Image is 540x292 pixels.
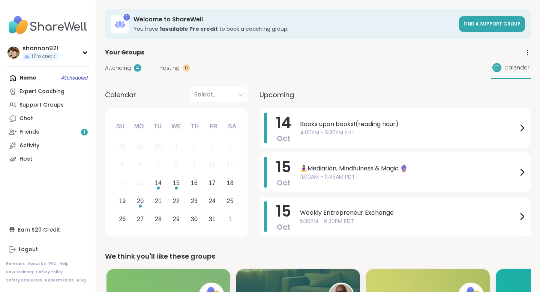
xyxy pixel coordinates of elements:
[300,129,517,137] span: 4:00PM - 5:30PM PDT
[277,133,291,144] span: Oct
[186,157,202,173] div: Not available Thursday, October 9th, 2025
[121,160,124,170] div: 5
[222,211,238,227] div: Choose Saturday, November 1st, 2025
[159,64,180,72] span: Hosting
[160,25,218,33] b: 1 available Pro credit
[204,175,220,191] div: Choose Friday, October 17th, 2025
[168,118,184,135] div: We
[123,14,130,21] div: 1
[204,193,220,209] div: Choose Friday, October 24th, 2025
[276,112,291,133] span: 14
[77,278,86,283] a: Blog
[105,48,144,57] span: Your Groups
[192,160,196,170] div: 9
[6,278,42,283] a: Safety Resources
[19,246,38,253] div: Logout
[49,261,57,266] a: FAQ
[204,211,220,227] div: Choose Friday, October 31st, 2025
[132,157,148,173] div: Not available Monday, October 6th, 2025
[19,88,64,95] div: Expert Coaching
[6,12,90,38] img: ShareWell Nav Logo
[259,90,294,100] span: Upcoming
[6,152,90,166] a: Host
[132,175,148,191] div: Not available Monday, October 13th, 2025
[209,196,216,206] div: 24
[28,261,46,266] a: About Us
[209,160,216,170] div: 10
[19,101,64,109] div: Support Groups
[6,261,25,266] a: Referrals
[137,214,144,224] div: 27
[205,118,222,135] div: Fr
[222,157,238,173] div: Not available Saturday, October 11th, 2025
[6,243,90,256] a: Logout
[119,214,126,224] div: 26
[459,16,525,32] a: Find a support group
[168,175,184,191] div: Choose Wednesday, October 15th, 2025
[114,157,130,173] div: Not available Sunday, October 5th, 2025
[227,178,234,188] div: 18
[19,115,33,122] div: Chat
[187,118,203,135] div: Th
[300,208,517,217] span: Weekly Entrepreneur Exchange
[222,193,238,209] div: Choose Saturday, October 25th, 2025
[222,139,238,155] div: Not available Saturday, October 4th, 2025
[227,160,234,170] div: 11
[114,139,130,155] div: Not available Sunday, September 28th, 2025
[204,157,220,173] div: Not available Friday, October 10th, 2025
[19,155,32,163] div: Host
[19,142,39,149] div: Activity
[227,196,234,206] div: 25
[168,211,184,227] div: Choose Wednesday, October 29th, 2025
[183,64,190,72] div: 0
[300,173,517,181] span: 11:00AM - 11:45AM PDT
[191,178,198,188] div: 16
[173,214,180,224] div: 29
[228,142,232,152] div: 4
[31,53,55,60] span: 1 Pro credit
[7,47,19,59] img: shannon921
[132,193,148,209] div: Choose Monday, October 20th, 2025
[277,222,291,232] span: Oct
[119,142,126,152] div: 28
[139,160,142,170] div: 6
[45,278,74,283] a: Redeem Code
[157,160,160,170] div: 7
[168,139,184,155] div: Not available Wednesday, October 1st, 2025
[463,21,520,27] span: Find a support group
[133,15,454,24] h3: Welcome to ShareWell
[6,85,90,98] a: Expert Coaching
[186,193,202,209] div: Choose Thursday, October 23rd, 2025
[150,193,166,209] div: Choose Tuesday, October 21st, 2025
[209,178,216,188] div: 17
[300,164,517,173] span: 🧘‍♀️Mediation, Mindfulness & Magic 🔮
[150,139,166,155] div: Not available Tuesday, September 30th, 2025
[119,178,126,188] div: 12
[132,211,148,227] div: Choose Monday, October 27th, 2025
[300,120,517,129] span: Books upon books!(reading hour)
[173,196,180,206] div: 22
[277,178,291,188] span: Oct
[84,129,85,135] span: 1
[6,223,90,236] div: Earn $20 Credit
[168,157,184,173] div: Not available Wednesday, October 8th, 2025
[168,193,184,209] div: Choose Wednesday, October 22nd, 2025
[6,139,90,152] a: Activity
[105,64,131,72] span: Attending
[113,138,239,228] div: month 2025-10
[133,25,454,33] h3: You have to book a coaching group.
[155,214,162,224] div: 28
[119,196,126,206] div: 19
[191,214,198,224] div: 30
[186,175,202,191] div: Choose Thursday, October 16th, 2025
[300,217,517,225] span: 5:30PM - 6:30PM PDT
[105,251,531,262] div: We think you'll like these groups
[36,269,63,275] a: Safety Policy
[6,125,90,139] a: Friends1
[150,211,166,227] div: Choose Tuesday, October 28th, 2025
[204,139,220,155] div: Not available Friday, October 3rd, 2025
[130,118,147,135] div: Mo
[209,214,216,224] div: 31
[112,118,129,135] div: Su
[191,196,198,206] div: 23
